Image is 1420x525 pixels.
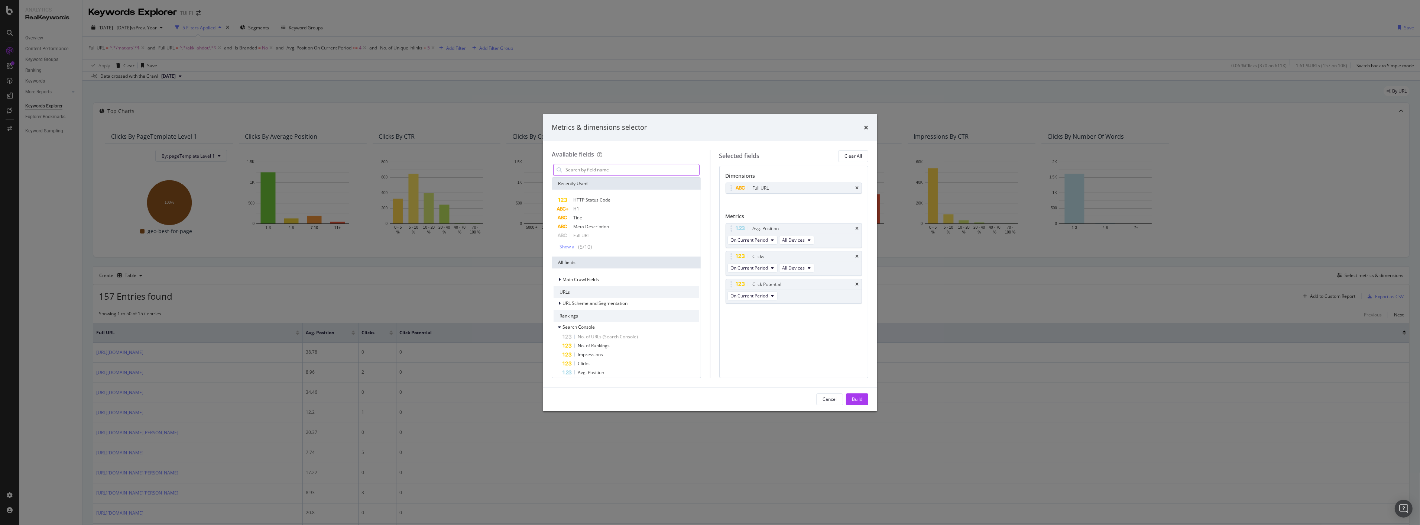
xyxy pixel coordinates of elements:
span: Impressions [578,351,603,358]
span: Avg. Position [578,369,604,376]
span: Title [573,215,582,221]
button: All Devices [779,236,814,245]
div: URLs [554,286,699,298]
input: Search by field name [565,164,699,175]
span: All Devices [782,265,805,271]
div: times [855,186,859,190]
div: Click Potential [753,281,782,288]
div: Avg. PositiontimesOn Current PeriodAll Devices [726,223,862,248]
div: Build [852,396,862,402]
span: Clicks [578,360,590,367]
div: Show all [560,244,577,249]
span: All Devices [782,237,805,243]
div: Clear All [844,153,862,159]
div: Full URL [753,184,769,192]
div: times [855,254,859,259]
button: Clear All [838,150,868,162]
div: All fields [552,257,701,268]
button: All Devices [779,264,814,273]
span: HTTP Status Code [573,197,610,203]
div: Metrics [726,213,862,223]
div: times [864,123,868,132]
div: Cancel [823,396,837,402]
button: Build [846,393,868,405]
div: Click PotentialtimesOn Current Period [726,279,862,304]
div: Selected fields [719,152,760,160]
div: Clicks [753,253,765,260]
span: No. of URLs (Search Console) [578,334,638,340]
div: Rankings [554,310,699,322]
div: ClickstimesOn Current PeriodAll Devices [726,251,862,276]
span: Full URL [573,232,590,239]
div: Full URLtimes [726,183,862,194]
span: H1 [573,206,579,212]
div: times [855,226,859,231]
span: URL Scheme and Segmentation [563,300,628,306]
button: Cancel [816,393,843,405]
div: ( 5 / 10 ) [577,243,592,251]
button: On Current Period [727,264,778,273]
div: modal [543,114,877,411]
button: On Current Period [727,236,778,245]
div: Avg. Position [753,225,779,232]
button: On Current Period [727,292,778,300]
span: On Current Period [731,265,768,271]
span: Main Crawl Fields [563,276,599,283]
div: Open Intercom Messenger [1395,500,1413,518]
span: Search Console [563,324,595,330]
span: On Current Period [731,293,768,299]
div: Recently Used [552,178,701,190]
span: Meta Description [573,223,609,230]
div: Metrics & dimensions selector [552,123,647,132]
div: Available fields [552,150,594,158]
div: Dimensions [726,172,862,183]
span: No. of Rankings [578,342,610,349]
div: times [855,282,859,287]
span: On Current Period [731,237,768,243]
